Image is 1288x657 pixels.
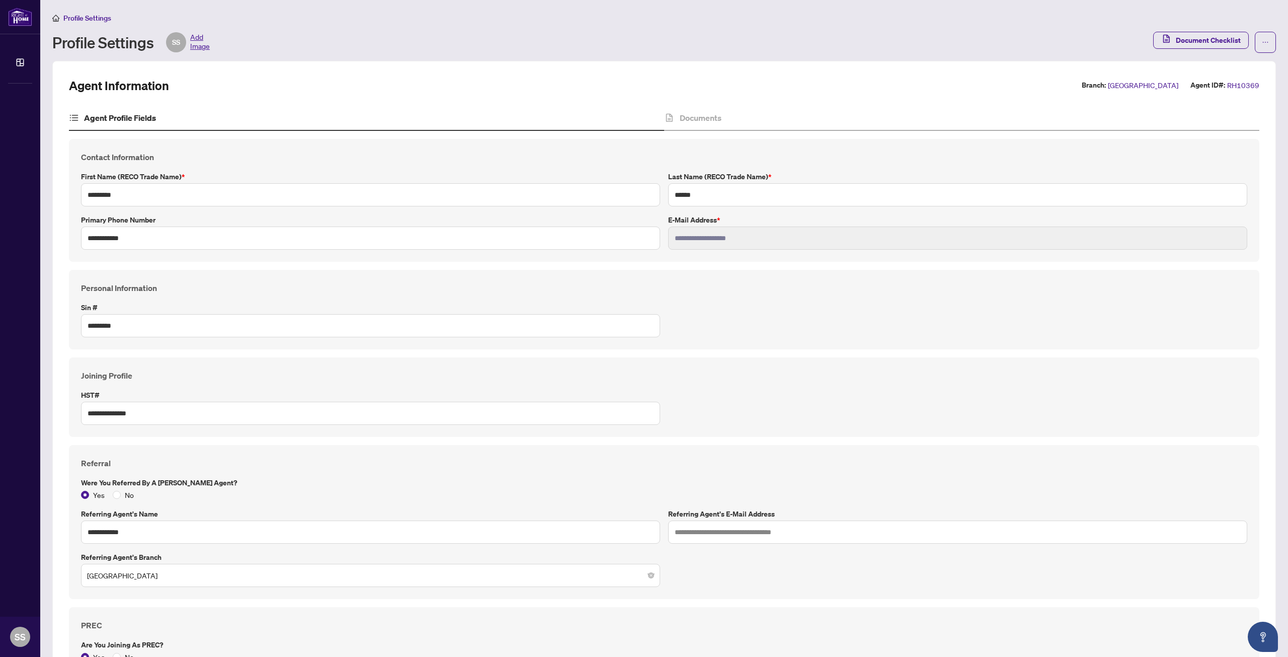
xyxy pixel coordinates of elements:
[1227,80,1259,91] span: RH10369
[81,151,1247,163] h4: Contact Information
[81,619,1247,631] h4: PREC
[1248,622,1278,652] button: Open asap
[52,32,210,52] div: Profile Settings
[1082,80,1106,91] label: Branch:
[87,566,654,585] span: Mississauga
[81,214,660,226] label: Primary Phone Number
[1262,39,1269,46] span: ellipsis
[81,508,660,520] label: Referring Agent's Name
[680,112,721,124] h4: Documents
[81,477,1247,488] label: Were you referred by a [PERSON_NAME] Agent?
[81,370,1247,382] h4: Joining Profile
[81,171,660,182] label: First Name (RECO Trade Name)
[84,112,156,124] h4: Agent Profile Fields
[668,171,1247,182] label: Last Name (RECO Trade Name)
[89,489,109,500] span: Yes
[81,390,660,401] label: HST#
[172,37,180,48] span: SS
[190,32,210,52] span: Add Image
[121,489,138,500] span: No
[1108,80,1178,91] span: [GEOGRAPHIC_DATA]
[8,8,32,26] img: logo
[81,457,1247,469] h4: Referral
[69,78,169,94] h2: Agent Information
[52,15,59,22] span: home
[648,572,654,578] span: close-circle
[668,508,1247,520] label: Referring Agent's E-Mail Address
[1176,32,1241,48] span: Document Checklist
[81,639,1247,650] label: Are you joining as PREC?
[81,552,660,563] label: Referring Agent's Branch
[81,302,660,313] label: Sin #
[63,14,111,23] span: Profile Settings
[668,214,1247,226] label: E-mail Address
[15,630,26,644] span: SS
[81,282,1247,294] h4: Personal Information
[1153,32,1249,49] button: Document Checklist
[1190,80,1225,91] label: Agent ID#:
